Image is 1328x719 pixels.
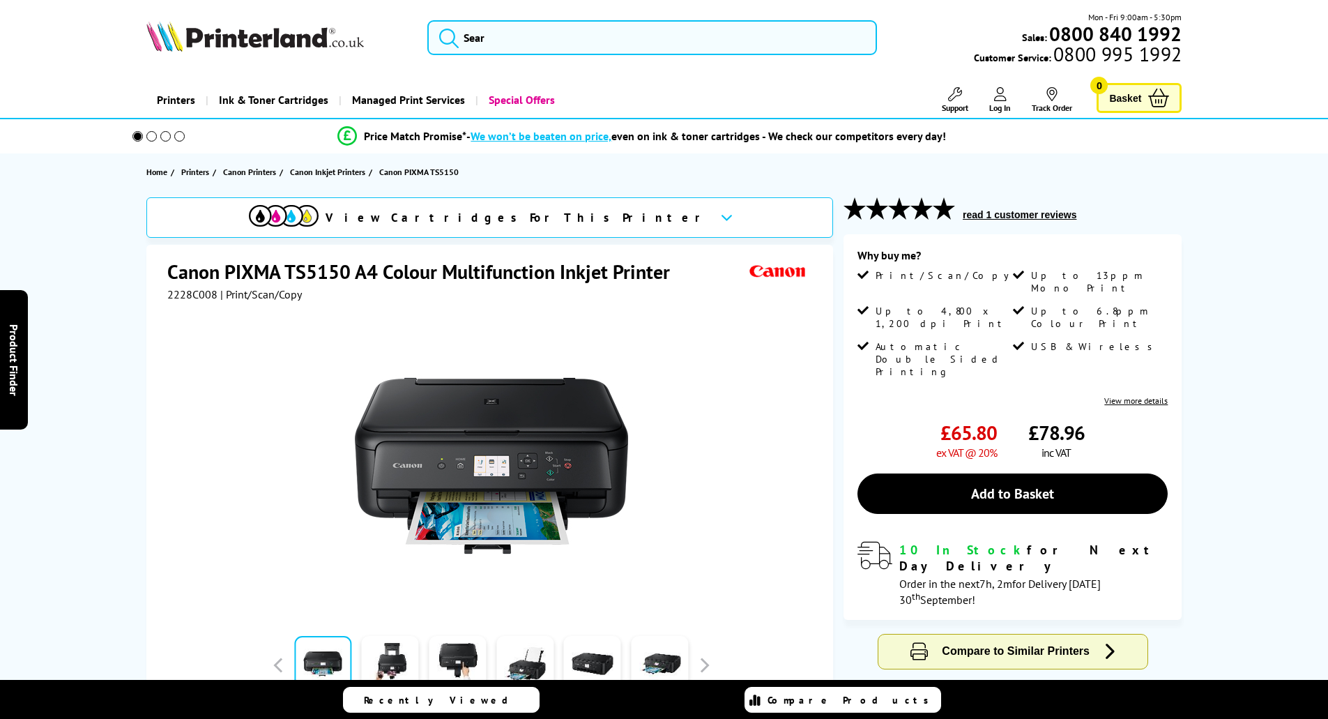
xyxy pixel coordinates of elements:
a: Track Order [1032,87,1072,113]
button: Compare to Similar Printers [878,635,1147,669]
span: Compare to Similar Printers [942,645,1090,657]
span: Up to 6.8ppm Colour Print [1031,305,1165,330]
a: View more details [1104,395,1168,406]
a: Support [942,87,968,113]
span: Price Match Promise* [364,129,466,143]
span: View Cartridges For This Printer [326,210,709,225]
span: Canon PIXMA TS5150 [379,165,459,179]
a: Recently Viewed [343,687,540,713]
a: Printers [146,82,206,118]
img: Canon PIXMA TS5150 [355,329,628,603]
span: 2228C008 [167,287,217,301]
a: Home [146,165,171,179]
span: Up to 4,800 x 1,200 dpi Print [876,305,1009,330]
b: 0800 840 1992 [1049,21,1182,47]
span: 0800 995 1992 [1051,47,1182,61]
img: Canon [746,259,810,285]
div: modal_delivery [857,542,1168,606]
span: Product Finder [7,324,21,395]
img: Printerland Logo [146,21,364,52]
li: modal_Promise [114,124,1171,149]
a: Compare Products [745,687,941,713]
span: inc VAT [1041,446,1071,460]
span: Order in the next for Delivery [DATE] 30 September! [899,577,1101,607]
sup: th [912,590,920,603]
a: Basket 0 [1097,83,1182,113]
a: Special Offers [475,82,565,118]
span: Automatic Double Sided Printing [876,340,1009,378]
a: Log In [989,87,1011,113]
span: Canon Inkjet Printers [290,165,365,179]
span: Compare Products [768,694,936,706]
h1: Canon PIXMA TS5150 A4 Colour Multifunction Inkjet Printer [167,259,684,285]
a: Managed Print Services [339,82,475,118]
span: Basket [1109,89,1141,107]
span: Canon Printers [223,165,276,179]
div: Why buy me? [857,248,1168,269]
img: View Cartridges [249,205,319,227]
span: 7h, 2m [979,577,1012,591]
input: Sear [427,20,877,55]
span: Ink & Toner Cartridges [219,82,328,118]
div: for Next Day Delivery [899,542,1168,574]
span: Home [146,165,167,179]
span: Up to 13ppm Mono Print [1031,269,1165,294]
span: Printers [181,165,209,179]
a: Ink & Toner Cartridges [206,82,339,118]
a: Printers [181,165,213,179]
span: We won’t be beaten on price, [471,129,611,143]
a: 0800 840 1992 [1047,27,1182,40]
a: Add to Basket [857,474,1168,514]
span: Support [942,103,968,113]
span: ex VAT @ 20% [936,446,997,460]
span: Mon - Fri 9:00am - 5:30pm [1088,10,1182,24]
span: £78.96 [1028,420,1085,446]
a: Canon Printers [223,165,280,179]
span: Customer Service: [974,47,1182,64]
span: 10 In Stock [899,542,1027,558]
span: 0 [1090,77,1108,94]
span: Log In [989,103,1011,113]
button: read 1 customer reviews [959,209,1081,221]
span: | Print/Scan/Copy [220,287,302,301]
a: Canon Inkjet Printers [290,165,369,179]
a: Canon PIXMA TS5150 [379,165,462,179]
span: Sales: [1022,31,1047,44]
span: Recently Viewed [364,694,522,706]
span: £65.80 [940,420,997,446]
div: - even on ink & toner cartridges - We check our competitors every day! [466,129,946,143]
span: Print/Scan/Copy [876,269,1019,282]
span: USB & Wireless [1031,340,1160,353]
a: Printerland Logo [146,21,411,54]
